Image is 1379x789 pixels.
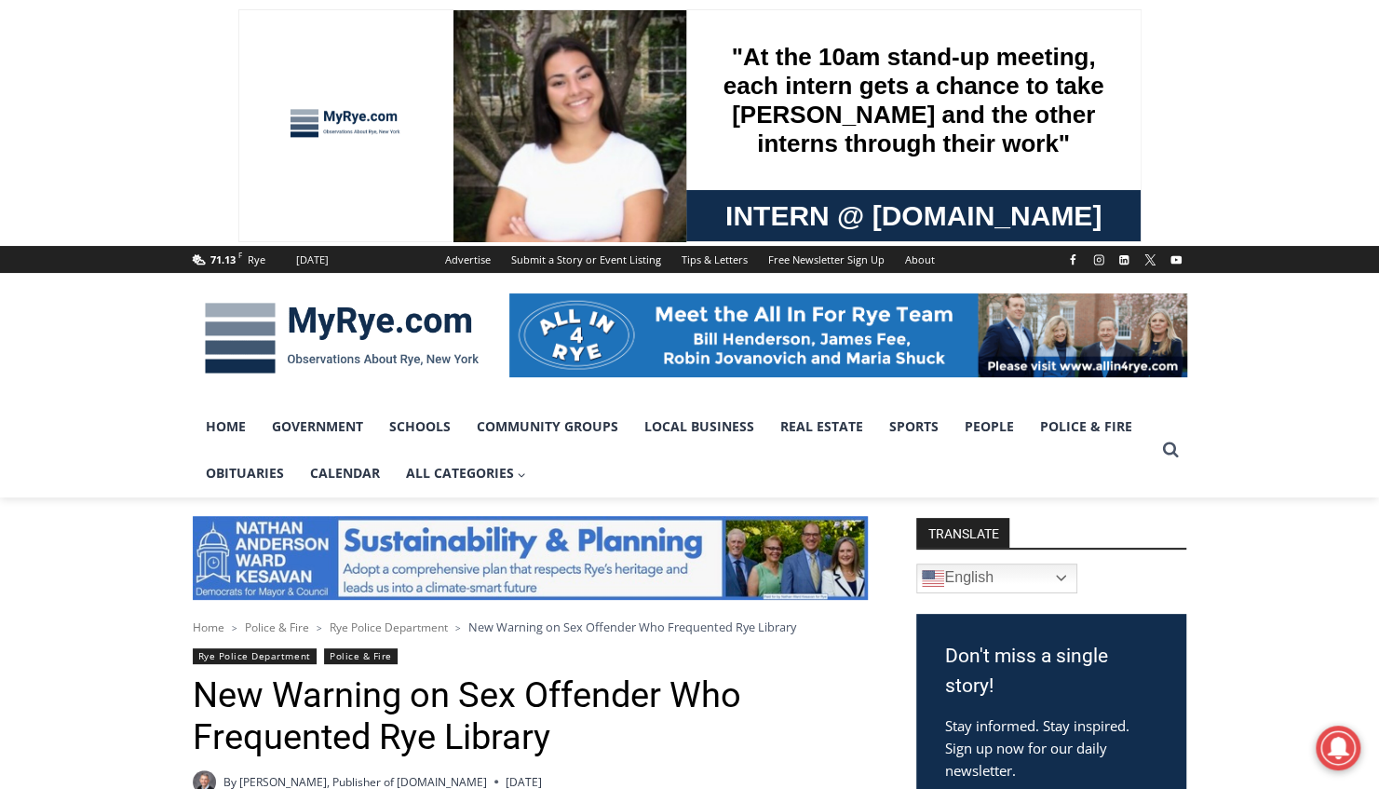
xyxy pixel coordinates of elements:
[1,185,269,232] a: [PERSON_NAME] Read Sanctuary Fall Fest: [DATE]
[317,621,322,634] span: >
[487,185,863,227] span: Intern @ [DOMAIN_NAME]
[758,246,895,273] a: Free Newsletter Sign Up
[916,518,1009,548] strong: TRANSLATE
[468,619,796,635] span: New Warning on Sex Offender Who Frequented Rye Library
[195,55,260,153] div: Birds of Prey: Falcon and hawk demos
[193,403,259,450] a: Home
[393,450,540,497] button: Child menu of All Categories
[296,252,329,268] div: [DATE]
[464,403,631,450] a: Community Groups
[1027,403,1145,450] a: Police & Fire
[944,642,1158,701] h3: Don't miss a single story!
[193,618,868,636] nav: Breadcrumbs
[259,403,376,450] a: Government
[767,403,876,450] a: Real Estate
[193,619,224,635] a: Home
[324,648,398,664] a: Police & Fire
[208,157,212,176] div: /
[1088,249,1110,271] a: Instagram
[1113,249,1135,271] a: Linkedin
[1061,249,1084,271] a: Facebook
[922,567,944,590] img: en
[895,246,945,273] a: About
[248,252,265,268] div: Rye
[509,293,1187,377] img: All in for Rye
[944,714,1158,782] p: Stay informed. Stay inspired. Sign up now for our daily newsletter.
[952,403,1027,450] a: People
[210,252,236,266] span: 71.13
[435,246,501,273] a: Advertise
[232,621,237,634] span: >
[876,403,952,450] a: Sports
[193,403,1154,497] nav: Primary Navigation
[435,246,945,273] nav: Secondary Navigation
[671,246,758,273] a: Tips & Letters
[631,403,767,450] a: Local Business
[195,157,203,176] div: 2
[448,181,902,232] a: Intern @ [DOMAIN_NAME]
[1165,249,1187,271] a: YouTube
[376,403,464,450] a: Schools
[245,619,309,635] a: Police & Fire
[238,250,242,260] span: F
[193,290,491,387] img: MyRye.com
[193,648,317,664] a: Rye Police Department
[297,450,393,497] a: Calendar
[330,619,448,635] a: Rye Police Department
[193,674,868,759] h1: New Warning on Sex Offender Who Frequented Rye Library
[501,246,671,273] a: Submit a Story or Event Listing
[916,564,1077,593] a: English
[193,450,297,497] a: Obituaries
[1154,433,1187,467] button: View Search Form
[15,187,238,230] h4: [PERSON_NAME] Read Sanctuary Fall Fest: [DATE]
[470,1,880,181] div: "At the 10am stand-up meeting, each intern gets a chance to take [PERSON_NAME] and the other inte...
[1139,249,1161,271] a: X
[217,157,225,176] div: 6
[455,621,461,634] span: >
